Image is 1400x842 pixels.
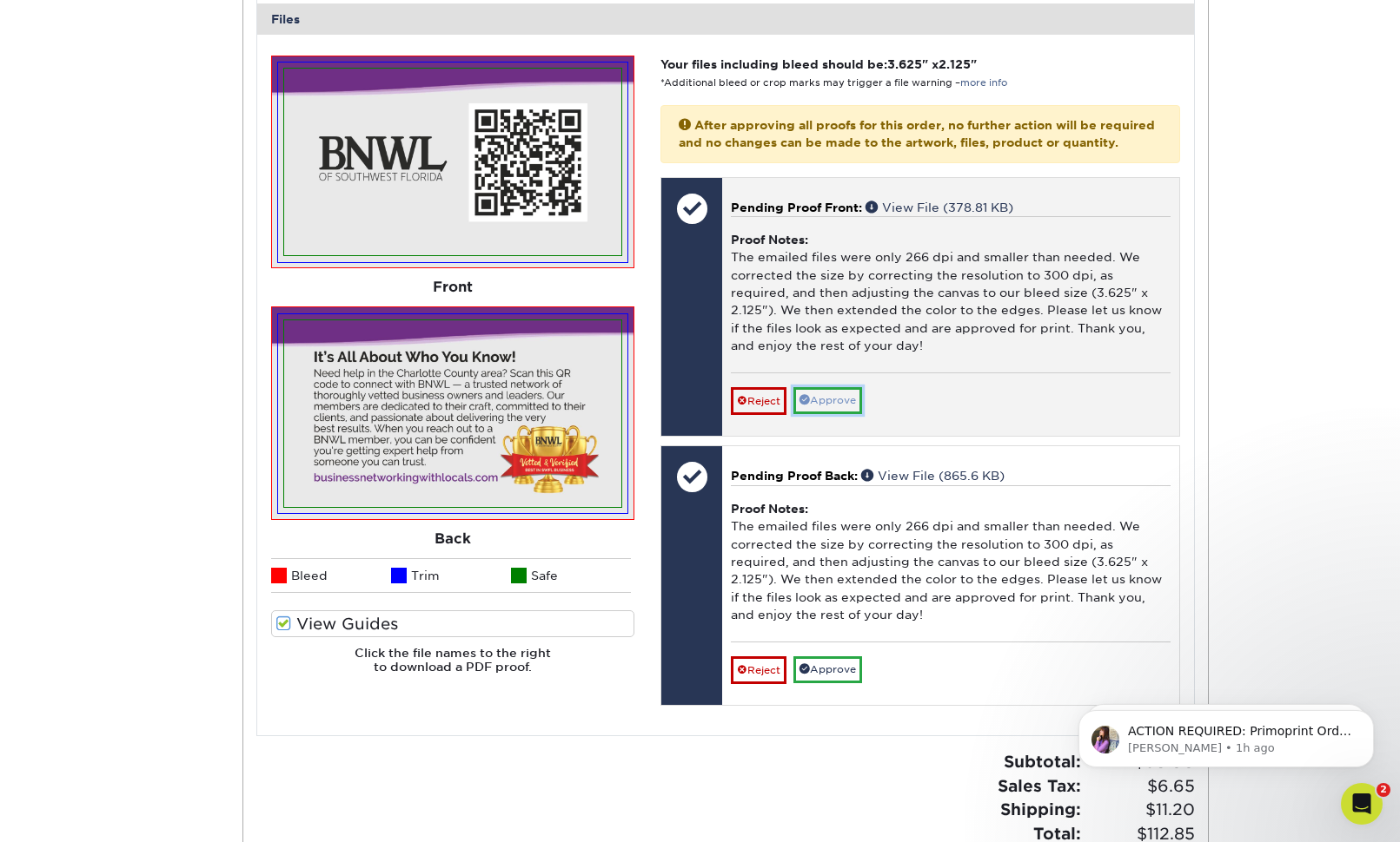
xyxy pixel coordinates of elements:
[731,216,1170,372] div: The emailed files were only 266 dpi and smaller than needed. We corrected the size by correcting ...
[1000,799,1081,819] strong: Shipping:
[731,502,808,516] strong: Proof Notes:
[271,558,391,593] li: Bleed
[731,485,1170,641] div: The emailed files were only 266 dpi and smaller than needed. We corrected the size by correcting ...
[998,776,1081,795] strong: Sales Tax:
[1377,783,1390,797] span: 2
[271,610,634,637] label: View Guides
[939,57,971,71] span: 2.125
[679,118,1155,149] strong: After approving all proofs for this order, no further action will be required and no changes can ...
[793,387,862,414] a: Approve
[731,469,858,483] span: Pending Proof Back:
[731,233,808,247] strong: Proof Notes:
[1341,783,1383,825] iframe: Intercom live chat
[731,201,862,214] span: Pending Proof Front:
[793,656,862,683] a: Approve
[866,201,1013,214] a: View File (378.81 KB)
[960,77,1007,89] a: more info
[257,3,1194,35] div: Files
[511,558,631,593] li: Safe
[887,57,922,71] span: 3.625
[731,387,786,415] a: Reject
[731,656,786,684] a: Reject
[861,469,1005,483] a: View File (865.6 KB)
[1004,752,1081,771] strong: Subtotal:
[271,268,634,306] div: Front
[660,57,977,71] strong: Your files including bleed should be: " x "
[271,646,634,688] h6: Click the file names to the right to download a PDF proof.
[660,77,1007,89] small: *Additional bleed or crop marks may trigger a file warning –
[391,558,511,593] li: Trim
[1086,798,1195,822] span: $11.20
[1052,674,1400,795] iframe: Intercom notifications message
[271,520,634,558] div: Back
